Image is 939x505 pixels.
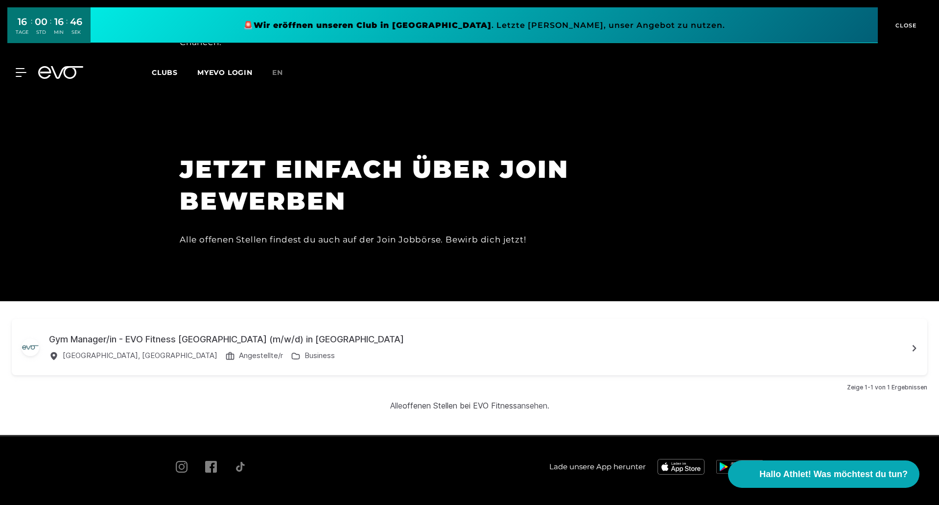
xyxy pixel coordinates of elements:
div: [GEOGRAPHIC_DATA], [GEOGRAPHIC_DATA] [63,350,217,361]
div: SEK [70,29,82,36]
span: Lade unsere App herunter [549,461,646,473]
div: Zeige 1-1 von 1 Ergebnissen [12,383,927,392]
div: STD [35,29,47,36]
div: Business [305,350,335,361]
a: Gym Manager/in - EVO Fitness [GEOGRAPHIC_DATA] (m/w/d) in [GEOGRAPHIC_DATA][GEOGRAPHIC_DATA], [GE... [12,319,927,375]
h1: JETZT EINFACH ÜBER JOIN BEWERBEN [180,153,620,217]
div: : [66,16,68,42]
button: Hallo Athlet! Was möchtest du tun? [728,460,919,488]
span: Hallo Athlet! Was möchtest du tun? [759,468,908,481]
div: Gym Manager/in - EVO Fitness [GEOGRAPHIC_DATA] (m/w/d) in [GEOGRAPHIC_DATA] [49,333,908,346]
span: CLOSE [893,21,917,30]
div: 16 [54,15,64,29]
div: : [31,16,32,42]
div: : [50,16,51,42]
div: Alle ansehen. [390,400,549,411]
div: 16 [16,15,28,29]
span: en [272,68,283,77]
div: MIN [54,29,64,36]
a: Clubs [152,68,197,77]
a: en [272,67,295,78]
div: Angestellte/r [239,350,283,361]
div: Alle offenen Stellen findest du auch auf der Join Jobbörse. Bewirb dich jetzt! [180,232,620,247]
img: Gym Manager/in - EVO Fitness Dresden (m/w/d) in Vollzeit [22,338,39,356]
img: evofitness app [716,460,763,474]
a: MYEVO LOGIN [197,68,253,77]
div: TAGE [16,29,28,36]
a: offenen Stellen bei EVO Fitness [402,401,517,410]
div: 46 [70,15,82,29]
img: evofitness app [657,459,704,475]
button: CLOSE [878,7,932,43]
div: 00 [35,15,47,29]
span: Clubs [152,68,178,77]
